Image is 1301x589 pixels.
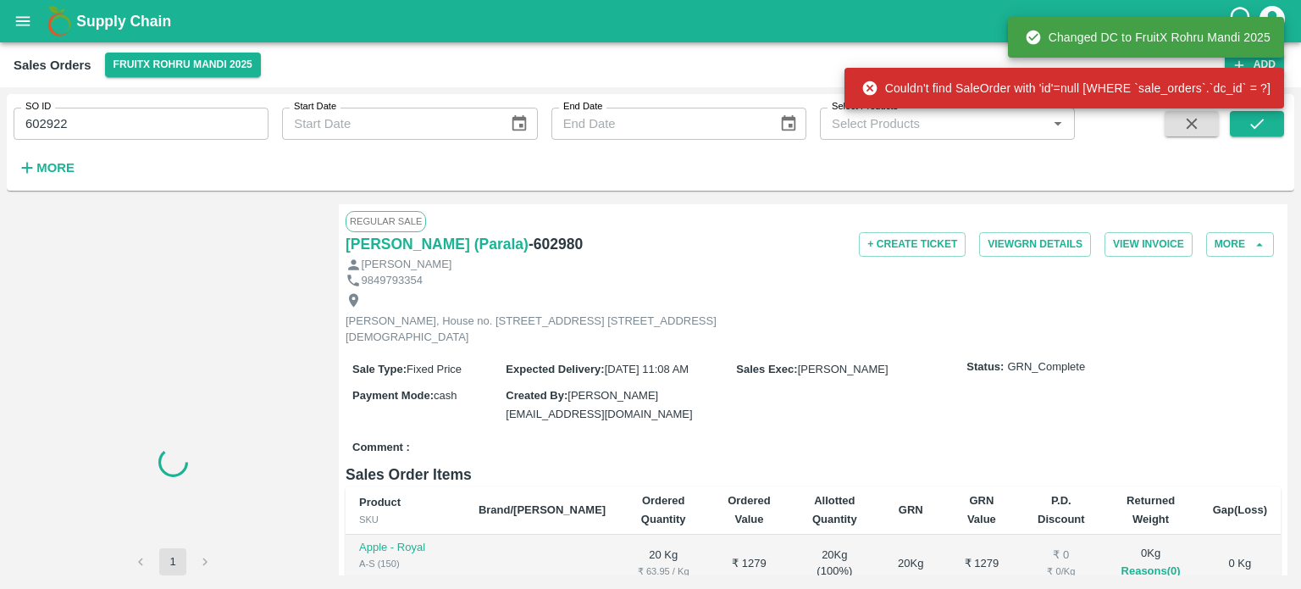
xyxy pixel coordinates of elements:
button: ViewGRN Details [979,232,1091,257]
img: logo [42,4,76,38]
div: ₹ 0 [1033,547,1088,564]
label: Select Products [832,100,898,114]
b: Product [359,496,401,508]
div: customer-support [1227,6,1257,36]
b: Returned Weight [1127,494,1175,525]
label: Status: [966,359,1004,375]
a: [PERSON_NAME] (Parala) [346,232,529,256]
h6: Sales Order Items [346,463,1281,486]
span: [PERSON_NAME][EMAIL_ADDRESS][DOMAIN_NAME] [506,389,692,420]
div: 20 Kg [892,556,930,572]
input: Select Products [825,113,1042,135]
button: Choose date [503,108,535,140]
strong: More [36,161,75,175]
p: Apple - Royal [359,540,451,556]
span: [PERSON_NAME] [798,363,889,375]
h6: - 602980 [529,232,583,256]
a: Supply Chain [76,9,1227,33]
div: Changed DC to FruitX Rohru Mandi 2025 [1025,22,1271,53]
div: 0 Kg [1116,546,1186,581]
div: Couldn't find SaleOrder with 'id'=null [WHERE `sale_orders`.`dc_id` = ?] [861,73,1271,103]
input: End Date [551,108,766,140]
button: Choose date [772,108,805,140]
div: ₹ 0 / Kg [1033,564,1088,579]
label: End Date [563,100,602,114]
label: Sales Exec : [736,363,797,375]
span: [DATE] 11:08 AM [605,363,689,375]
button: More [14,153,79,182]
p: 9849793354 [362,273,423,289]
p: [PERSON_NAME], House no. [STREET_ADDRESS] [STREET_ADDRESS][DEMOGRAPHIC_DATA] [346,314,727,345]
b: Ordered Value [728,494,771,525]
button: Open [1047,113,1069,135]
button: View Invoice [1104,232,1193,257]
b: Supply Chain [76,13,171,30]
label: Sale Type : [352,363,407,375]
button: + Create Ticket [859,232,966,257]
b: Gap(Loss) [1213,503,1267,516]
div: 20 Kg ( 100 %) [805,547,865,579]
label: SO ID [25,100,51,114]
input: Enter SO ID [14,108,269,140]
b: GRN [899,503,923,516]
div: SKU [359,512,451,527]
b: Ordered Quantity [641,494,686,525]
span: Fixed Price [407,363,462,375]
div: ₹ 63.95 / Kg [633,564,694,579]
span: cash [434,389,457,402]
b: Allotted Quantity [812,494,857,525]
b: GRN Value [967,494,996,525]
nav: pagination navigation [125,548,221,575]
div: A-S (150) [359,556,451,571]
p: [PERSON_NAME] [362,257,452,273]
label: Created By : [506,389,567,402]
div: GRN Done [359,571,451,586]
button: Select DC [105,53,261,77]
label: Comment : [352,440,410,456]
span: Regular Sale [346,211,426,231]
span: GRN_Complete [1007,359,1085,375]
input: Start Date [282,108,496,140]
button: page 1 [159,548,186,575]
label: Expected Delivery : [506,363,604,375]
b: P.D. Discount [1038,494,1085,525]
label: Payment Mode : [352,389,434,402]
label: Start Date [294,100,336,114]
div: Sales Orders [14,54,91,76]
button: open drawer [3,2,42,41]
button: Reasons(0) [1116,562,1186,581]
button: More [1206,232,1274,257]
div: account of current user [1257,3,1287,39]
b: Brand/[PERSON_NAME] [479,503,606,516]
